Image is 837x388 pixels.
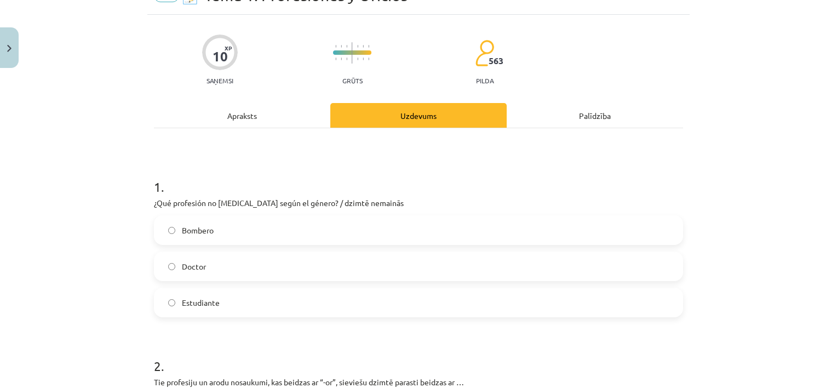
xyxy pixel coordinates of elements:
span: Estudiante [182,297,220,309]
div: Apraksts [154,103,330,128]
img: icon-short-line-57e1e144782c952c97e751825c79c345078a6d821885a25fce030b3d8c18986b.svg [368,58,369,60]
img: icon-close-lesson-0947bae3869378f0d4975bcd49f059093ad1ed9edebbc8119c70593378902aed.svg [7,45,12,52]
img: icon-long-line-d9ea69661e0d244f92f715978eff75569469978d946b2353a9bb055b3ed8787d.svg [352,42,353,64]
span: XP [225,45,232,51]
img: icon-short-line-57e1e144782c952c97e751825c79c345078a6d821885a25fce030b3d8c18986b.svg [346,45,347,48]
input: Doctor [168,263,175,270]
div: 10 [213,49,228,64]
p: ¿Qué profesión no [MEDICAL_DATA] según el género? / dzimtē nemainās [154,197,683,209]
input: Bombero [168,227,175,234]
img: icon-short-line-57e1e144782c952c97e751825c79c345078a6d821885a25fce030b3d8c18986b.svg [346,58,347,60]
img: icon-short-line-57e1e144782c952c97e751825c79c345078a6d821885a25fce030b3d8c18986b.svg [335,45,336,48]
img: icon-short-line-57e1e144782c952c97e751825c79c345078a6d821885a25fce030b3d8c18986b.svg [357,45,358,48]
img: icon-short-line-57e1e144782c952c97e751825c79c345078a6d821885a25fce030b3d8c18986b.svg [341,58,342,60]
span: Doctor [182,261,206,272]
span: Bombero [182,225,214,236]
p: Tie profesiju un arodu nosaukumi, kas beidzas ar “-or”, sieviešu dzimtē parasti beidzas ar … [154,376,683,388]
img: icon-short-line-57e1e144782c952c97e751825c79c345078a6d821885a25fce030b3d8c18986b.svg [368,45,369,48]
input: Estudiante [168,299,175,306]
img: icon-short-line-57e1e144782c952c97e751825c79c345078a6d821885a25fce030b3d8c18986b.svg [363,45,364,48]
img: students-c634bb4e5e11cddfef0936a35e636f08e4e9abd3cc4e673bd6f9a4125e45ecb1.svg [475,39,494,67]
p: Saņemsi [202,77,238,84]
img: icon-short-line-57e1e144782c952c97e751825c79c345078a6d821885a25fce030b3d8c18986b.svg [363,58,364,60]
span: 563 [489,56,503,66]
img: icon-short-line-57e1e144782c952c97e751825c79c345078a6d821885a25fce030b3d8c18986b.svg [335,58,336,60]
img: icon-short-line-57e1e144782c952c97e751825c79c345078a6d821885a25fce030b3d8c18986b.svg [357,58,358,60]
p: Grūts [342,77,363,84]
h1: 1 . [154,160,683,194]
p: pilda [476,77,494,84]
img: icon-short-line-57e1e144782c952c97e751825c79c345078a6d821885a25fce030b3d8c18986b.svg [341,45,342,48]
div: Palīdzība [507,103,683,128]
div: Uzdevums [330,103,507,128]
h1: 2 . [154,339,683,373]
